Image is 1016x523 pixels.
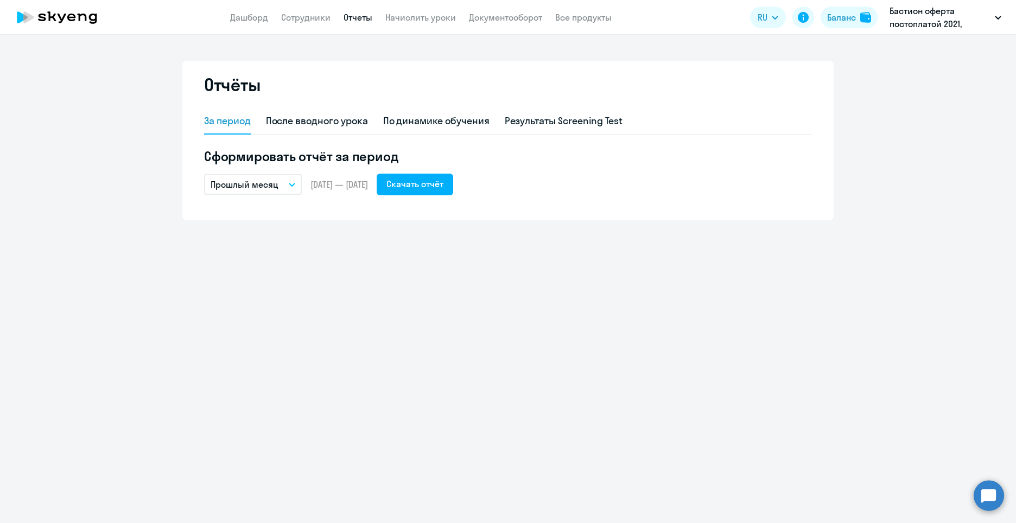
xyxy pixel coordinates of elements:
[230,12,268,23] a: Дашборд
[386,177,443,190] div: Скачать отчёт
[385,12,456,23] a: Начислить уроки
[204,74,261,95] h2: Отчёты
[469,12,542,23] a: Документооборот
[377,174,453,195] button: Скачать отчёт
[211,178,278,191] p: Прошлый месяц
[505,114,623,128] div: Результаты Screening Test
[555,12,612,23] a: Все продукты
[204,114,251,128] div: За период
[344,12,372,23] a: Отчеты
[204,148,812,165] h5: Сформировать отчёт за период
[827,11,856,24] div: Баланс
[758,11,767,24] span: RU
[266,114,368,128] div: После вводного урока
[884,4,1007,30] button: Бастион оферта постоплатой 2021, БАСТИОН, АО
[860,12,871,23] img: balance
[281,12,331,23] a: Сотрудники
[204,174,302,195] button: Прошлый месяц
[890,4,990,30] p: Бастион оферта постоплатой 2021, БАСТИОН, АО
[310,178,368,190] span: [DATE] — [DATE]
[750,7,786,28] button: RU
[821,7,878,28] button: Балансbalance
[383,114,490,128] div: По динамике обучения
